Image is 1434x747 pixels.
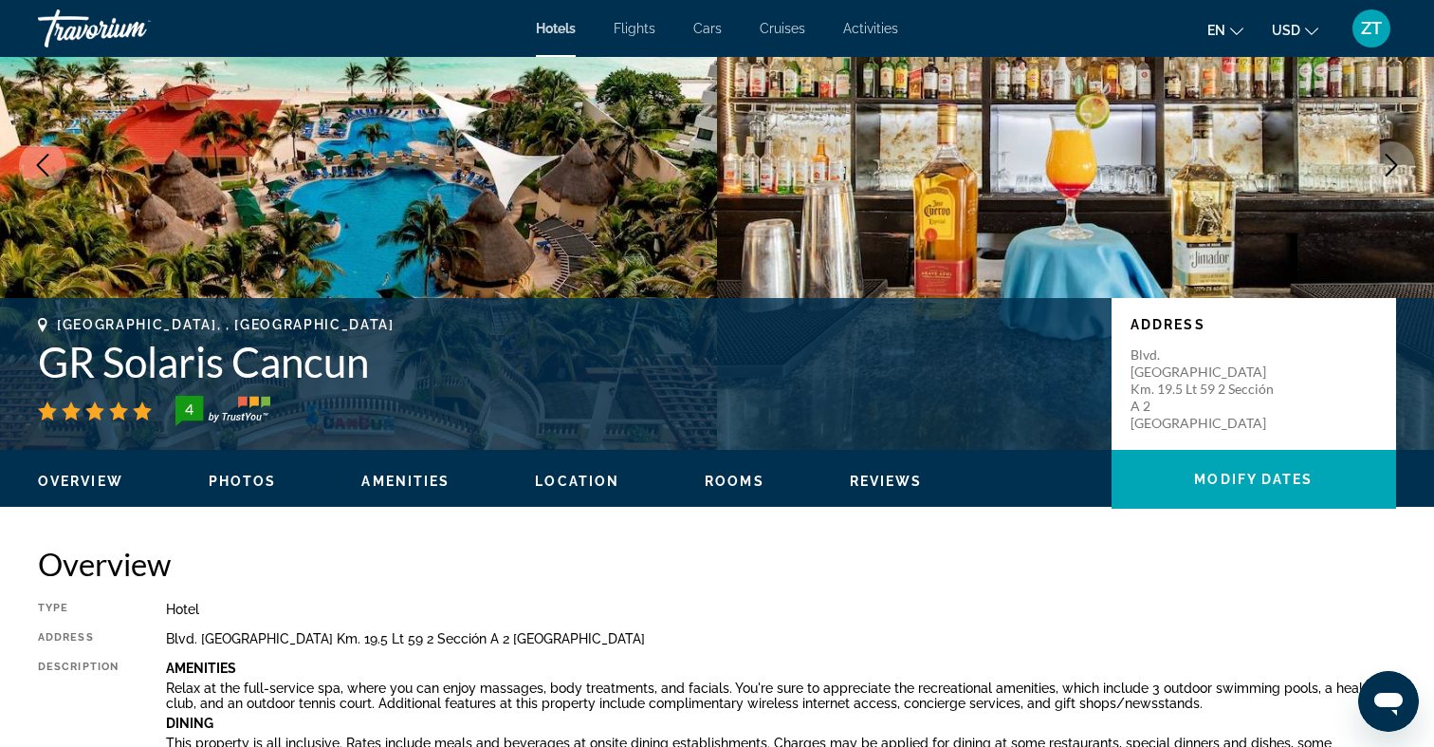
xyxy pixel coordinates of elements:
button: Overview [38,473,123,490]
button: Amenities [361,473,450,490]
button: Photos [209,473,277,490]
button: Modify Dates [1112,450,1396,509]
p: Relax at the full-service spa, where you can enjoy massages, body treatments, and facials. You're... [166,681,1396,711]
a: Flights [614,21,655,36]
span: Overview [38,474,123,489]
span: en [1207,23,1225,38]
button: Reviews [850,473,923,490]
button: Change currency [1272,16,1318,44]
a: Activities [843,21,898,36]
button: Rooms [705,473,764,490]
span: Rooms [705,474,764,489]
span: Location [535,474,619,489]
span: ZT [1361,19,1382,38]
div: Type [38,602,119,617]
b: Dining [166,716,213,731]
a: Cars [693,21,722,36]
div: Address [38,631,119,646]
a: Travorium [38,4,228,53]
a: Cruises [760,21,805,36]
b: Amenities [166,661,236,676]
iframe: Button to launch messaging window [1358,671,1419,732]
h1: GR Solaris Cancun [38,337,1093,386]
p: Address [1131,317,1377,332]
span: [GEOGRAPHIC_DATA], , [GEOGRAPHIC_DATA] [57,317,395,332]
div: Blvd. [GEOGRAPHIC_DATA] Km. 19.5 Lt 59 2 Sección A 2 [GEOGRAPHIC_DATA] [166,631,1396,646]
button: Change language [1207,16,1243,44]
button: User Menu [1347,9,1396,48]
button: Next image [1368,141,1415,189]
h2: Overview [38,545,1396,583]
button: Previous image [19,141,66,189]
span: Reviews [850,474,923,489]
div: Hotel [166,602,1396,617]
span: Photos [209,474,277,489]
img: TrustYou guest rating badge [175,396,270,426]
div: 4 [170,398,208,420]
span: Modify Dates [1194,472,1313,487]
p: Blvd. [GEOGRAPHIC_DATA] Km. 19.5 Lt 59 2 Sección A 2 [GEOGRAPHIC_DATA] [1131,346,1282,432]
span: Amenities [361,474,450,489]
span: USD [1272,23,1300,38]
button: Location [535,473,619,490]
a: Hotels [536,21,576,36]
